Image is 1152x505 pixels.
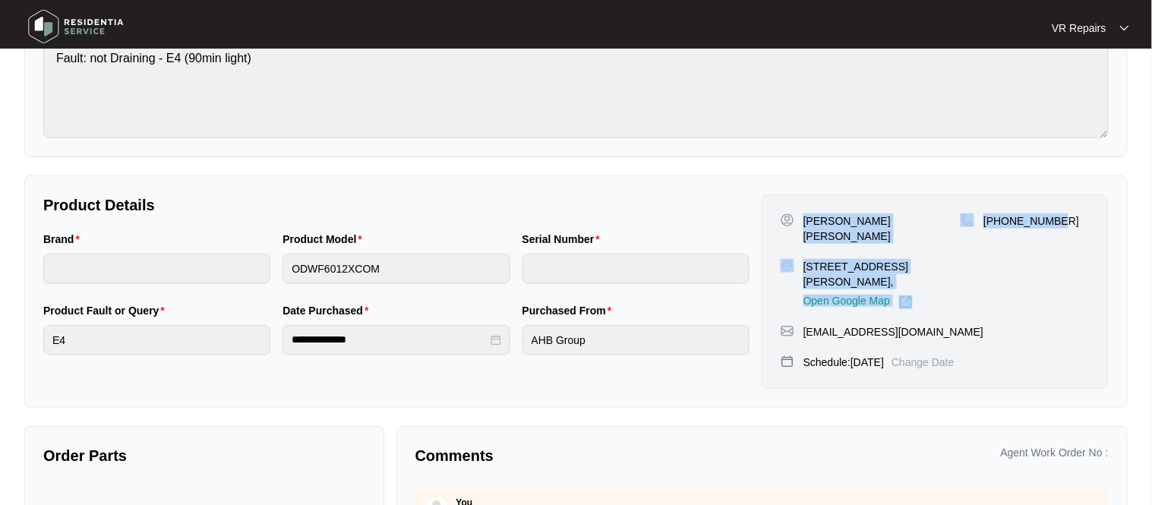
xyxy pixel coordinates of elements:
[899,295,913,309] img: Link-External
[43,194,750,216] p: Product Details
[43,254,270,284] input: Brand
[282,254,510,284] input: Product Model
[43,325,270,355] input: Product Fault or Query
[43,36,1109,138] textarea: Fault: not Draining - E4 (90min light)
[43,303,171,318] label: Product Fault or Query
[803,213,961,244] p: [PERSON_NAME] [PERSON_NAME]
[803,295,913,309] a: Open Google Map
[522,303,618,318] label: Purchased From
[282,232,368,247] label: Product Model
[781,259,794,273] img: map-pin
[1001,445,1109,460] p: Agent Work Order No :
[292,332,487,348] input: Date Purchased
[803,259,961,289] p: [STREET_ADDRESS][PERSON_NAME],
[803,324,983,339] p: [EMAIL_ADDRESS][DOMAIN_NAME]
[43,232,86,247] label: Brand
[522,232,606,247] label: Serial Number
[803,355,884,370] p: Schedule: [DATE]
[415,445,752,466] p: Comments
[522,254,750,284] input: Serial Number
[23,4,129,49] img: residentia service logo
[781,355,794,368] img: map-pin
[892,355,955,370] p: Change Date
[781,324,794,338] img: map-pin
[282,303,374,318] label: Date Purchased
[961,213,974,227] img: map-pin
[43,445,365,466] p: Order Parts
[1052,21,1106,36] p: VR Repairs
[781,213,794,227] img: user-pin
[983,213,1079,229] p: [PHONE_NUMBER]
[522,325,750,355] input: Purchased From
[1120,24,1129,32] img: dropdown arrow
